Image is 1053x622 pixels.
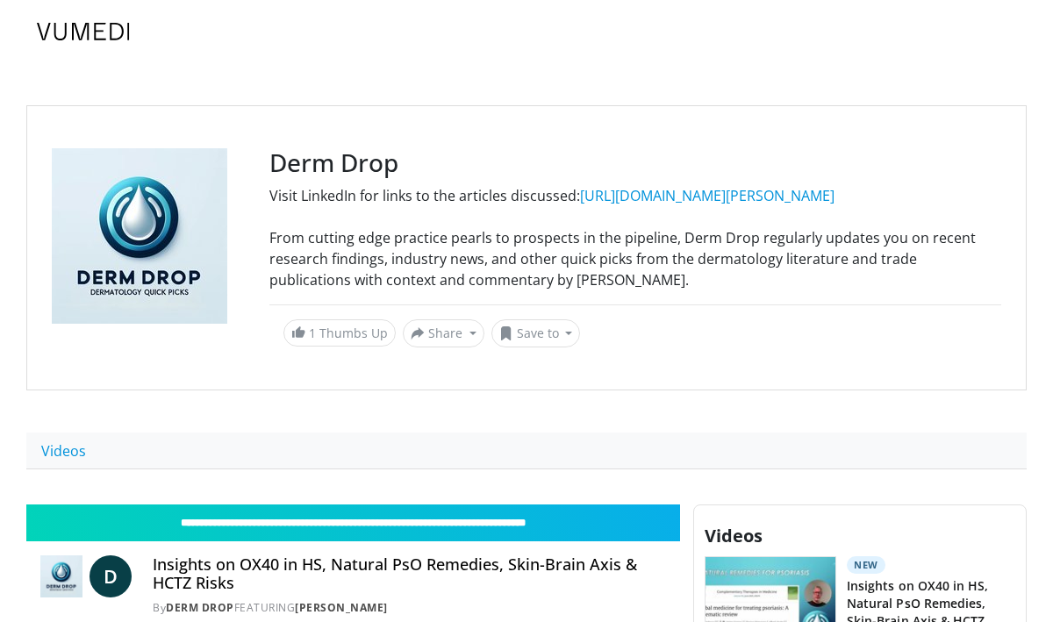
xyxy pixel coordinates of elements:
[847,556,885,574] p: New
[26,433,101,469] a: Videos
[90,555,132,597] a: D
[40,555,82,597] img: Derm Drop
[269,148,1001,178] h3: Derm Drop
[580,186,835,205] a: [URL][DOMAIN_NAME][PERSON_NAME]
[403,319,484,347] button: Share
[37,23,130,40] img: VuMedi Logo
[153,600,666,616] div: By FEATURING
[491,319,581,347] button: Save to
[705,524,763,547] span: Videos
[153,555,666,593] h4: Insights on OX40 in HS, Natural PsO Remedies, Skin-Brain Axis & HCTZ Risks
[295,600,388,615] a: [PERSON_NAME]
[309,325,316,341] span: 1
[166,600,234,615] a: Derm Drop
[283,319,396,347] a: 1 Thumbs Up
[269,185,1001,290] div: Visit LinkedIn for links to the articles discussed: From cutting edge practice pearls to prospect...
